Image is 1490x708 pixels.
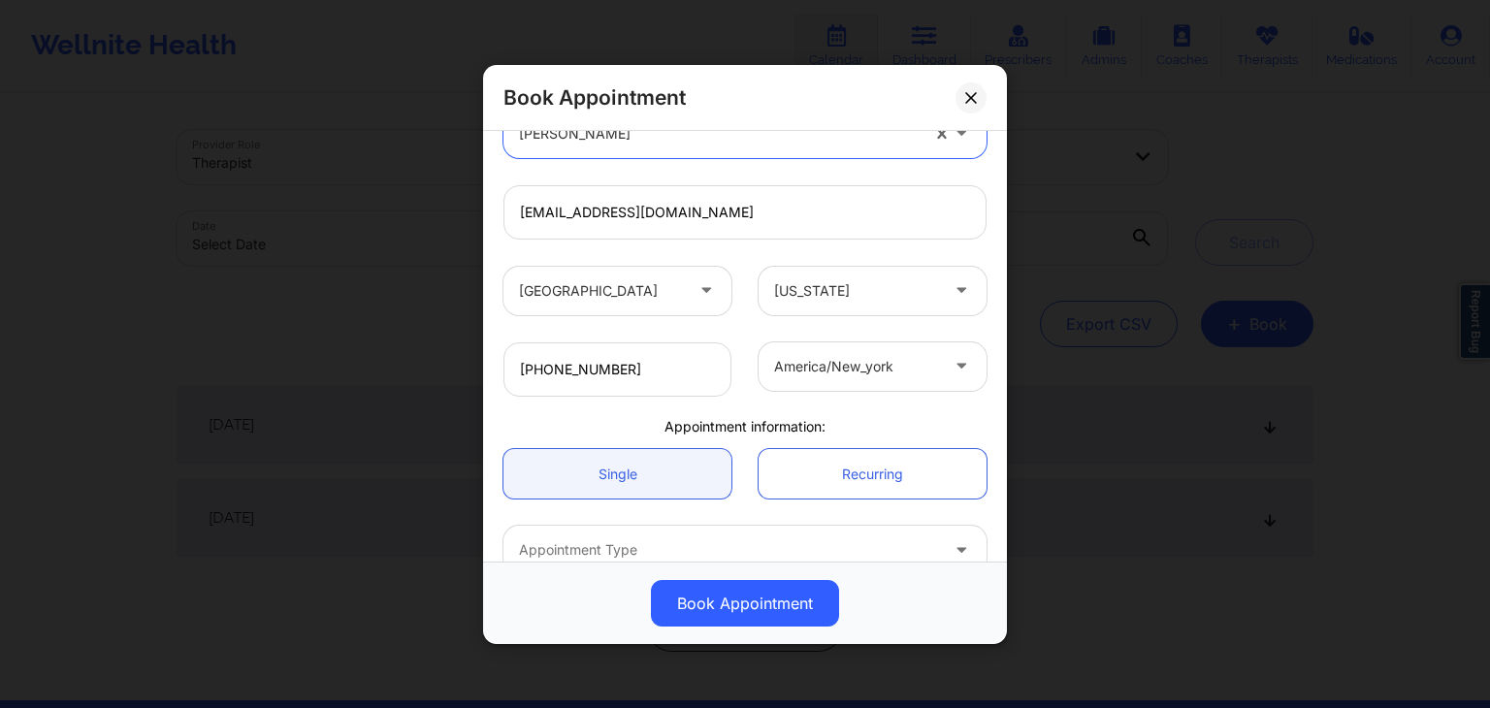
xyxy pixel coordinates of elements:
input: Patient's Phone Number [503,341,731,396]
div: [GEOGRAPHIC_DATA] [519,266,683,314]
button: Book Appointment [651,580,839,627]
div: [US_STATE] [774,266,938,314]
a: Recurring [759,449,987,499]
a: Single [503,449,731,499]
h2: Book Appointment [503,84,686,111]
div: Appointment information: [490,416,1000,435]
input: Patient's Email [503,184,987,239]
div: [PERSON_NAME] [519,109,919,157]
div: america/new_york [774,341,938,390]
